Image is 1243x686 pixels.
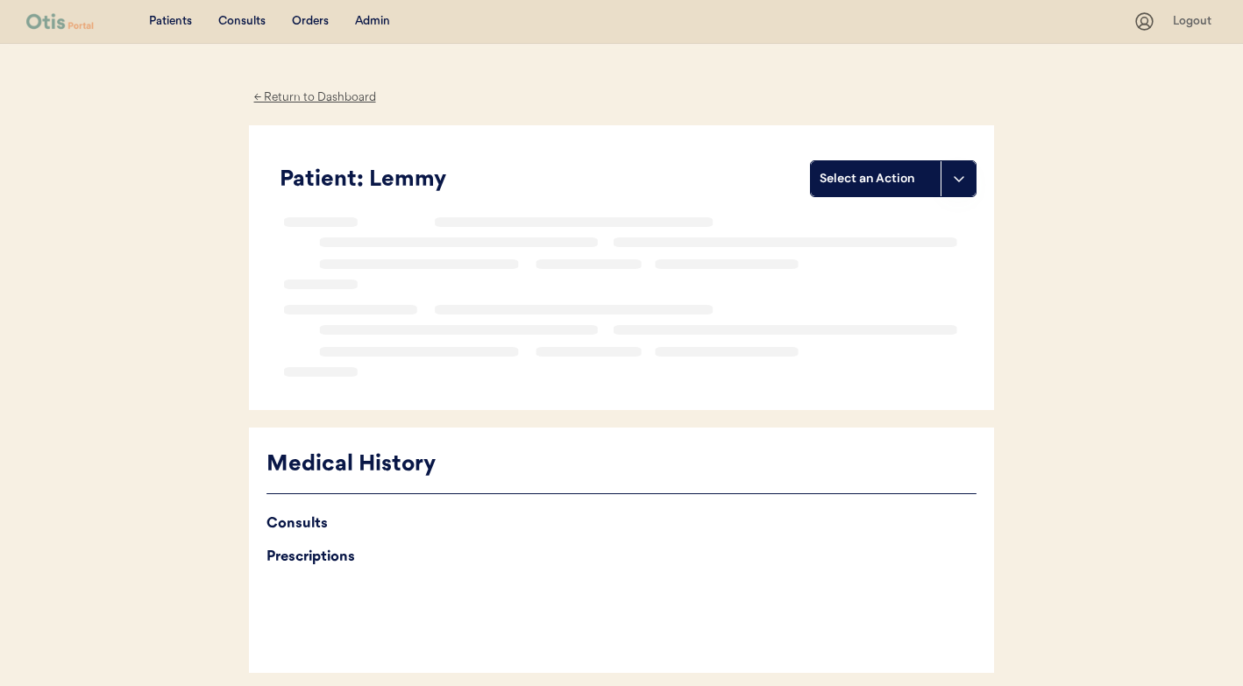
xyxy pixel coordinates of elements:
div: Select an Action [820,170,932,187]
div: ← Return to Dashboard [249,88,380,108]
div: Orders [292,13,329,31]
div: Patient: Lemmy [280,164,810,197]
div: Logout [1173,13,1217,31]
div: Prescriptions [266,545,977,569]
div: Admin [355,13,390,31]
div: Medical History [266,449,977,482]
div: Patients [149,13,192,31]
div: Consults [266,512,977,536]
div: Consults [218,13,266,31]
